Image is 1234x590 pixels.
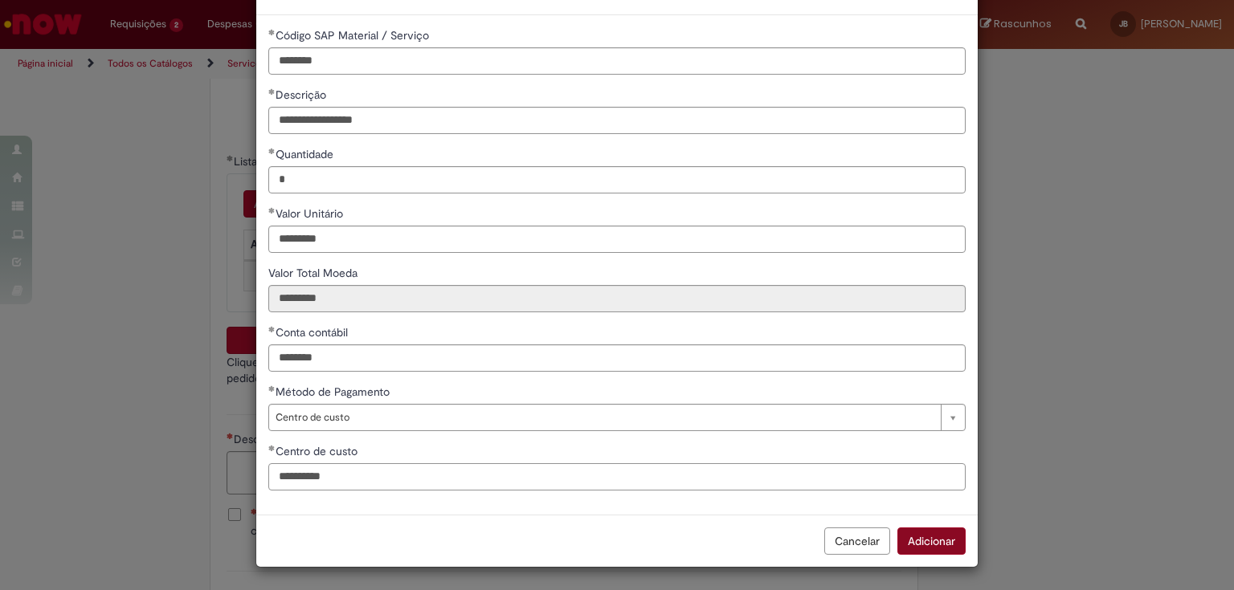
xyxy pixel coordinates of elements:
[268,148,276,154] span: Obrigatório Preenchido
[268,266,361,280] span: Somente leitura - Valor Total Moeda
[268,107,966,134] input: Descrição
[268,88,276,95] span: Obrigatório Preenchido
[276,206,346,221] span: Valor Unitário
[268,29,276,35] span: Obrigatório Preenchido
[276,325,351,340] span: Conta contábil
[268,285,966,312] input: Valor Total Moeda
[276,385,393,399] span: Método de Pagamento
[276,28,432,43] span: Código SAP Material / Serviço
[276,87,329,102] span: Descrição
[268,463,966,490] input: Centro de custo
[276,147,337,161] span: Quantidade
[268,207,276,214] span: Obrigatório Preenchido
[824,527,890,555] button: Cancelar
[268,326,276,332] span: Obrigatório Preenchido
[897,527,966,555] button: Adicionar
[268,385,276,392] span: Obrigatório Preenchido
[268,47,966,75] input: Código SAP Material / Serviço
[276,444,361,458] span: Centro de custo
[268,344,966,372] input: Conta contábil
[268,226,966,253] input: Valor Unitário
[276,405,933,430] span: Centro de custo
[268,445,276,451] span: Obrigatório Preenchido
[268,166,966,193] input: Quantidade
